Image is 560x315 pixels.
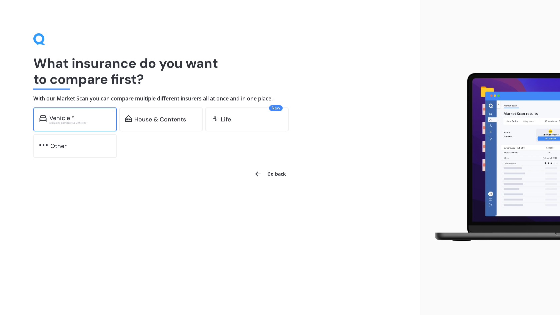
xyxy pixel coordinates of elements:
[221,116,231,123] div: Life
[134,116,186,123] div: House & Contents
[39,115,47,122] img: car.f15378c7a67c060ca3f3.svg
[33,55,387,87] h1: What insurance do you want to compare first?
[50,143,67,149] div: Other
[39,142,48,148] img: other.81dba5aafe580aa69f38.svg
[33,95,387,102] h4: With our Market Scan you can compare multiple different insurers all at once and in one place.
[269,105,283,111] span: New
[211,115,218,122] img: life.f720d6a2d7cdcd3ad642.svg
[49,115,75,121] div: Vehicle *
[49,121,111,124] div: Excludes commercial vehicles
[425,69,560,245] img: laptop.webp
[250,166,290,182] button: Go back
[125,115,132,122] img: home-and-contents.b802091223b8502ef2dd.svg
